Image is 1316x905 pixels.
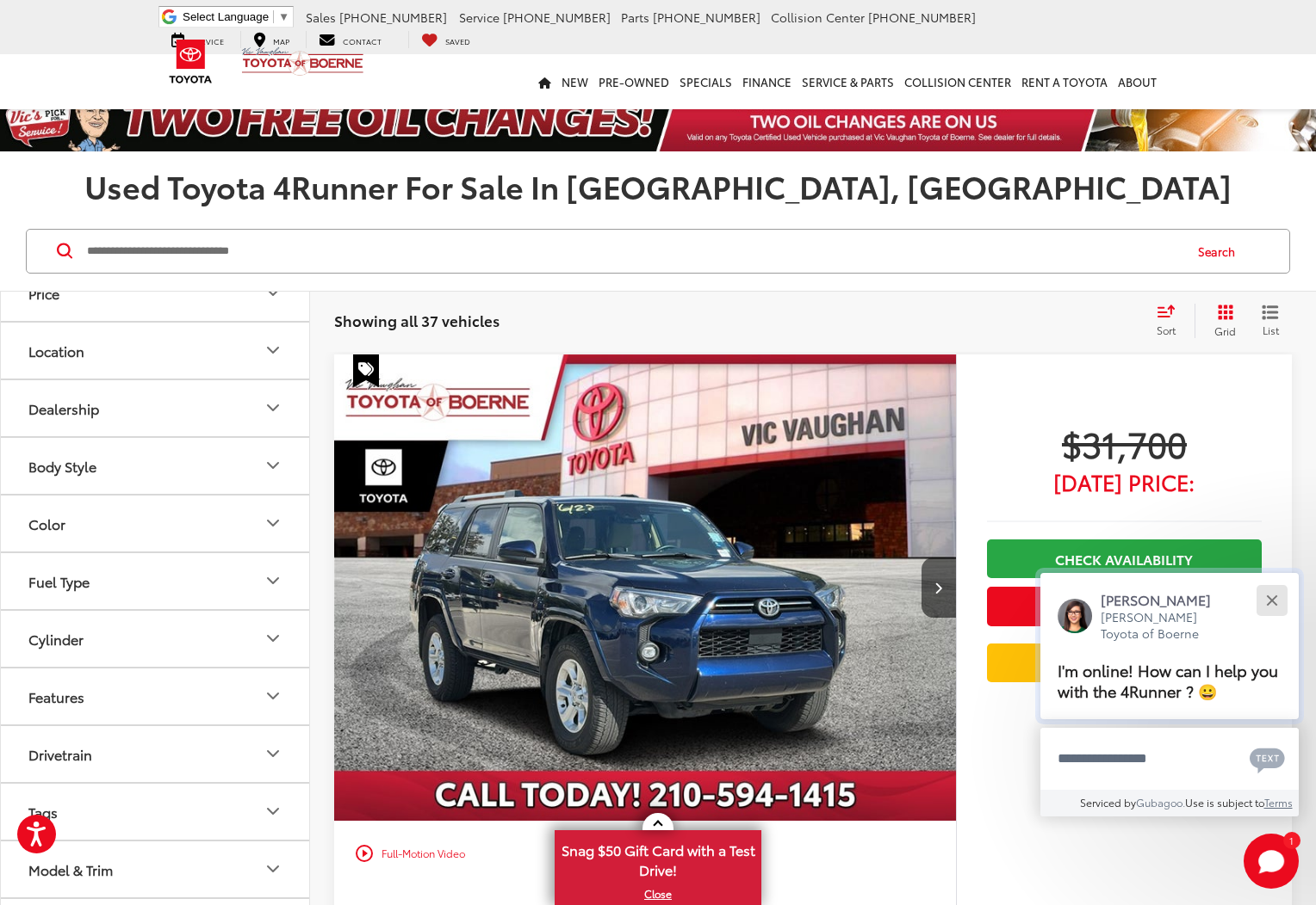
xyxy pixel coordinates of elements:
[183,10,289,23] a: Select Language​
[1,323,311,379] button: LocationLocation
[263,282,283,303] div: Price
[987,422,1262,465] span: $31,700
[445,35,470,46] span: Saved
[28,746,92,762] div: Drivetrain
[1148,304,1195,338] button: Select sort value
[1,726,311,782] button: DrivetrainDrivetrain
[306,31,394,48] a: Contact
[1185,795,1264,810] span: Use is subject to
[334,310,500,330] span: Showing all 37 vehicles
[263,397,283,418] div: Dealership
[737,54,797,109] a: Finance
[306,9,336,26] span: Sales
[1,380,311,436] button: DealershipDealership
[28,573,90,589] div: Fuel Type
[1244,834,1299,889] button: Toggle Chat Window
[797,54,899,109] a: Service & Parts: Opens in a new tab
[1245,739,1290,778] button: Chat with SMS
[1,553,311,609] button: Fuel TypeFuel Type
[333,354,958,822] img: 2023 Toyota 4Runner SR5
[28,458,96,474] div: Body Style
[674,54,737,109] a: Specials
[273,10,274,23] span: ​
[158,34,223,89] img: Toyota
[263,513,283,533] div: Color
[1262,323,1279,337] span: List
[28,688,84,705] div: Features
[1157,323,1176,337] span: Sort
[459,9,500,26] span: Service
[868,9,976,26] span: [PHONE_NUMBER]
[1264,795,1293,810] a: Terms
[621,9,649,26] span: Parts
[263,455,283,476] div: Body Style
[408,31,483,48] a: My Saved Vehicles
[1040,728,1299,790] textarea: Type your message
[987,587,1262,625] button: Get Price Now
[28,861,113,877] div: Model & Trim
[593,54,674,109] a: Pre-Owned
[28,285,59,301] div: Price
[1040,573,1299,816] div: Close[PERSON_NAME][PERSON_NAME] Toyota of BoerneI'm online! How can I help you with the 4Runner ?...
[183,10,269,23] span: Select Language
[1058,658,1278,702] span: I'm online! How can I help you with the 4Runner ? 😀
[556,832,760,884] span: Snag $50 Gift Card with a Test Drive!
[771,9,865,26] span: Collision Center
[28,400,99,416] div: Dealership
[1101,590,1228,609] p: [PERSON_NAME]
[85,231,1182,272] input: Search by Make, Model, or Keyword
[241,46,364,77] img: Vic Vaughan Toyota of Boerne
[1,611,311,667] button: CylinderCylinder
[1136,795,1185,810] a: Gubagoo.
[533,54,556,109] a: Home
[1101,609,1228,643] p: [PERSON_NAME] Toyota of Boerne
[263,686,283,706] div: Features
[1,784,311,840] button: TagsTags
[556,54,593,109] a: New
[922,557,956,618] button: Next image
[263,340,283,360] div: Location
[1214,323,1236,338] span: Grid
[987,643,1262,682] a: Value Your Trade
[1080,795,1136,810] span: Serviced by
[240,31,302,48] a: Map
[28,342,84,359] div: Location
[503,9,611,26] span: [PHONE_NUMBER]
[1,265,311,321] button: PricePrice
[158,31,237,48] a: Service
[263,628,283,649] div: Cylinder
[987,539,1262,578] a: Check Availability
[1244,834,1299,889] svg: Start Chat
[1289,836,1294,844] span: 1
[28,803,58,820] div: Tags
[28,631,84,647] div: Cylinder
[339,9,447,26] span: [PHONE_NUMBER]
[28,515,65,532] div: Color
[353,354,379,387] span: Special
[1249,304,1292,338] button: List View
[653,9,760,26] span: [PHONE_NUMBER]
[1113,54,1162,109] a: About
[1250,746,1285,773] svg: Text
[263,801,283,822] div: Tags
[899,54,1016,109] a: Collision Center
[1016,54,1113,109] a: Rent a Toyota
[333,354,958,821] div: 2023 Toyota 4Runner SR5 0
[1253,582,1290,619] button: Close
[278,10,289,23] span: ▼
[263,570,283,591] div: Fuel Type
[1,841,311,897] button: Model & TrimModel & Trim
[1,438,311,494] button: Body StyleBody Style
[1,496,311,551] button: ColorColor
[263,743,283,764] div: Drivetrain
[1195,304,1249,338] button: Grid View
[263,859,283,879] div: Model & Trim
[1,668,311,724] button: FeaturesFeatures
[333,354,958,821] a: 2023 Toyota 4Runner SR52023 Toyota 4Runner SR52023 Toyota 4Runner SR52023 Toyota 4Runner SR5
[987,473,1262,490] span: [DATE] Price:
[1182,230,1260,273] button: Search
